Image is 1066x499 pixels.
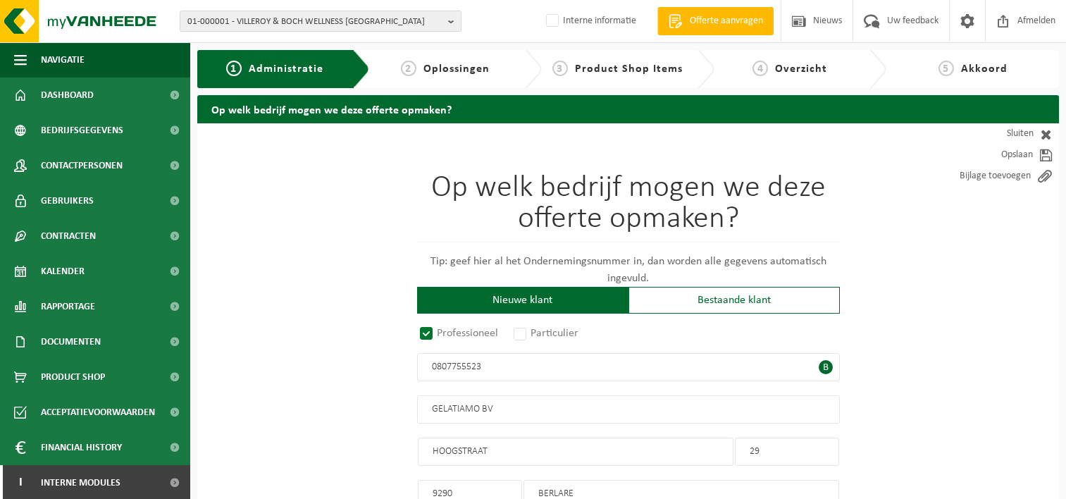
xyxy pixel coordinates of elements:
[41,113,123,148] span: Bedrijfsgegevens
[961,63,1008,75] span: Akkoord
[41,148,123,183] span: Contactpersonen
[932,166,1059,187] a: Bijlage toevoegen
[417,173,840,242] h1: Op welk bedrijf mogen we deze offerte opmaken?
[180,11,461,32] button: 01-000001 - VILLEROY & BOCH WELLNESS [GEOGRAPHIC_DATA]
[575,63,683,75] span: Product Shop Items
[187,11,442,32] span: 01-000001 - VILLEROY & BOCH WELLNESS [GEOGRAPHIC_DATA]
[226,61,242,76] span: 1
[721,61,859,78] a: 4Overzicht
[401,61,416,76] span: 2
[41,254,85,289] span: Kalender
[417,395,840,424] input: Naam
[41,183,94,218] span: Gebruikers
[41,430,122,465] span: Financial History
[41,289,95,324] span: Rapportage
[417,324,502,343] label: Professioneel
[41,78,94,113] span: Dashboard
[657,7,774,35] a: Offerte aanvragen
[543,11,636,32] label: Interne informatie
[41,324,101,359] span: Documenten
[549,61,686,78] a: 3Product Shop Items
[932,144,1059,166] a: Opslaan
[752,61,768,76] span: 4
[686,14,767,28] span: Offerte aanvragen
[932,123,1059,144] a: Sluiten
[423,63,490,75] span: Oplossingen
[775,63,827,75] span: Overzicht
[735,438,839,466] input: Nr
[511,324,583,343] label: Particulier
[552,61,568,76] span: 3
[417,253,840,287] p: Tip: geef hier al het Ondernemingsnummer in, dan worden alle gegevens automatisch ingevuld.
[418,438,733,466] input: Straat
[41,42,85,78] span: Navigatie
[197,95,1059,123] h2: Op welk bedrijf mogen we deze offerte opmaken?
[377,61,514,78] a: 2Oplossingen
[417,353,840,381] input: Ondernemingsnummer
[41,359,105,395] span: Product Shop
[208,61,342,78] a: 1Administratie
[938,61,954,76] span: 5
[41,395,155,430] span: Acceptatievoorwaarden
[417,287,628,314] div: Nieuwe klant
[819,360,833,374] span: B
[249,63,323,75] span: Administratie
[41,218,96,254] span: Contracten
[893,61,1052,78] a: 5Akkoord
[628,287,840,314] div: Bestaande klant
